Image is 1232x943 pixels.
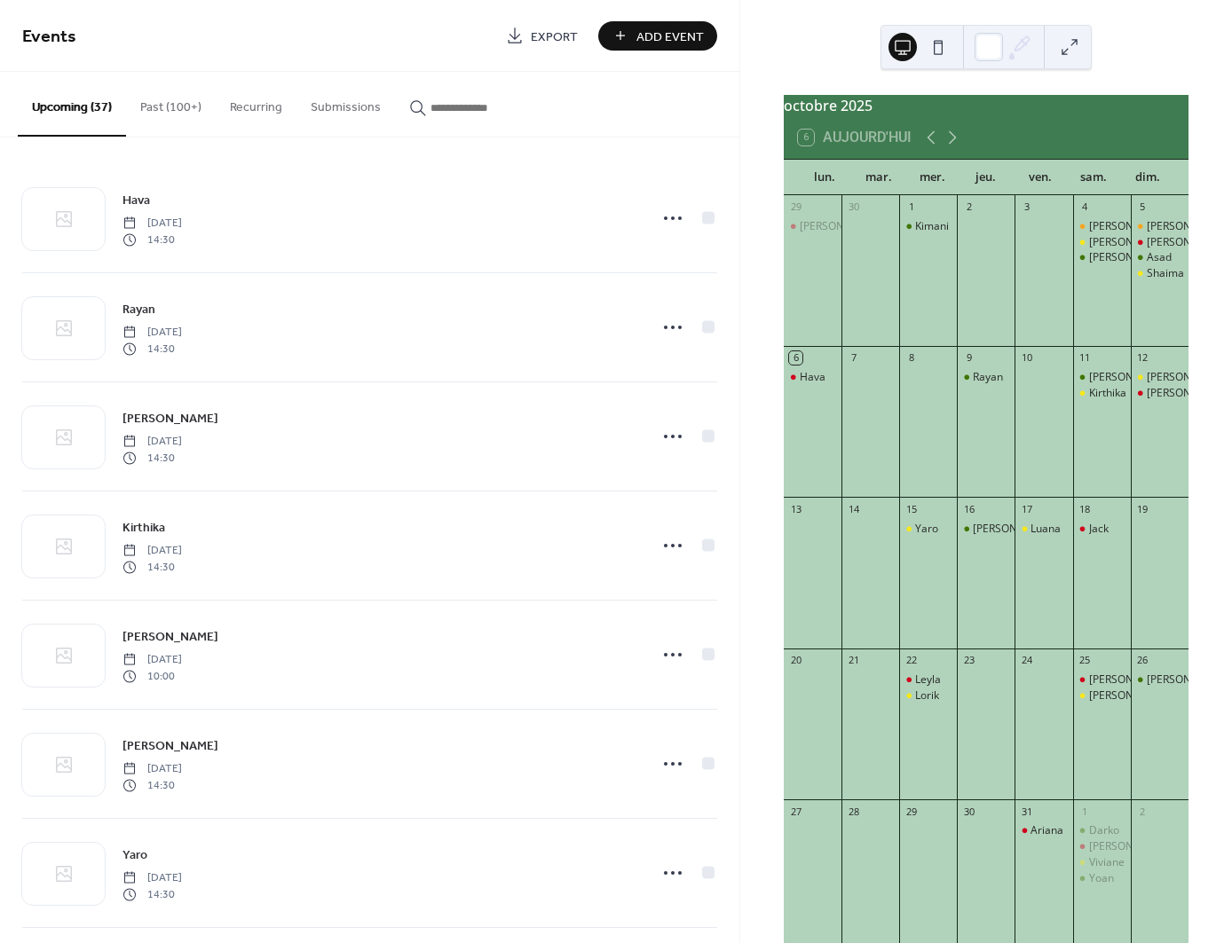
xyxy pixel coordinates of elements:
div: 2 [962,200,975,214]
span: [DATE] [122,434,182,450]
div: 10 [1020,351,1033,365]
div: Lorik [899,688,957,703]
div: Kimani [899,219,957,234]
div: Yoan [1089,871,1114,886]
div: Yaro [915,522,938,537]
div: Luana [1015,522,1072,537]
div: Daniela [1131,386,1189,401]
div: 8 [904,351,918,365]
div: mar. [851,160,905,195]
div: Rayan [973,370,1003,385]
div: [PERSON_NAME] [1089,250,1173,265]
div: 27 [789,805,802,818]
div: Miriam T1 [1131,219,1189,234]
div: David [1073,250,1131,265]
div: Yaro [899,522,957,537]
div: 7 [847,351,860,365]
button: Add Event [598,21,717,51]
div: 4 [1078,200,1092,214]
div: [PERSON_NAME] [1147,386,1230,401]
div: 16 [962,502,975,515]
span: 10:00 [122,668,182,684]
div: Leyla [915,672,941,688]
div: Matteo [1073,688,1131,703]
span: 14:30 [122,777,182,793]
div: Enzo [784,219,841,234]
div: 30 [847,200,860,214]
div: Aissatou [1131,235,1189,250]
div: jeu. [960,160,1014,195]
span: Rayan [122,301,155,319]
div: Shaima [1131,266,1189,281]
div: 24 [1020,654,1033,667]
div: Yoan [1073,871,1131,886]
div: 23 [962,654,975,667]
div: 14 [847,502,860,515]
div: 13 [789,502,802,515]
div: Shaima [1147,266,1184,281]
div: 22 [904,654,918,667]
div: 19 [1136,502,1149,515]
button: Submissions [296,72,395,135]
div: Hava [800,370,825,385]
div: 29 [904,805,918,818]
span: 14:30 [122,450,182,466]
div: Jack [1089,522,1109,537]
div: Ariana [1031,823,1063,838]
span: Yaro [122,846,147,865]
div: Viviane [1073,855,1131,870]
div: Asad [1131,250,1189,265]
div: 2 [1136,805,1149,818]
div: Darko [1073,823,1131,838]
a: [PERSON_NAME] [122,408,218,428]
div: Jack [1073,522,1131,537]
div: [PERSON_NAME] [1089,370,1173,385]
a: Yaro [122,845,147,865]
div: Viviana [1131,672,1189,688]
div: [PERSON_NAME] [1089,235,1173,250]
div: [PERSON_NAME] [1089,672,1173,688]
div: 15 [904,502,918,515]
div: [PERSON_NAME] [1089,688,1173,703]
div: Elijah + Keziah T1 [1073,219,1131,234]
a: Hava [122,190,150,210]
a: Kirthika [122,517,165,538]
div: 1 [904,200,918,214]
div: 5 [1136,200,1149,214]
div: dim. [1120,160,1174,195]
div: mer. [905,160,960,195]
div: 31 [1020,805,1033,818]
span: [DATE] [122,761,182,777]
div: [PERSON_NAME] [1147,370,1230,385]
div: 12 [1136,351,1149,365]
div: [PERSON_NAME] [1089,839,1173,854]
div: Kirthika [1073,386,1131,401]
div: Rayan [957,370,1015,385]
div: Björn [1131,370,1189,385]
div: [PERSON_NAME] [973,522,1056,537]
div: Ariana [1015,823,1072,838]
div: Leyla [899,672,957,688]
span: Export [531,28,578,46]
div: 6 [789,351,802,365]
div: 11 [1078,351,1092,365]
div: 1 [1078,805,1092,818]
button: Past (100+) [126,72,216,135]
div: Hava [784,370,841,385]
div: 20 [789,654,802,667]
div: Kirthika [1089,386,1126,401]
div: 21 [847,654,860,667]
div: lun. [798,160,852,195]
div: 18 [1078,502,1092,515]
div: octobre 2025 [784,95,1189,116]
span: Add Event [636,28,704,46]
div: Darko [1089,823,1119,838]
span: Hava [122,192,150,210]
span: Kirthika [122,519,165,538]
div: Elizabeth [1073,672,1131,688]
button: Upcoming (37) [18,72,126,137]
div: 25 [1078,654,1092,667]
div: Asad [1147,250,1172,265]
div: 26 [1136,654,1149,667]
span: [DATE] [122,325,182,341]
